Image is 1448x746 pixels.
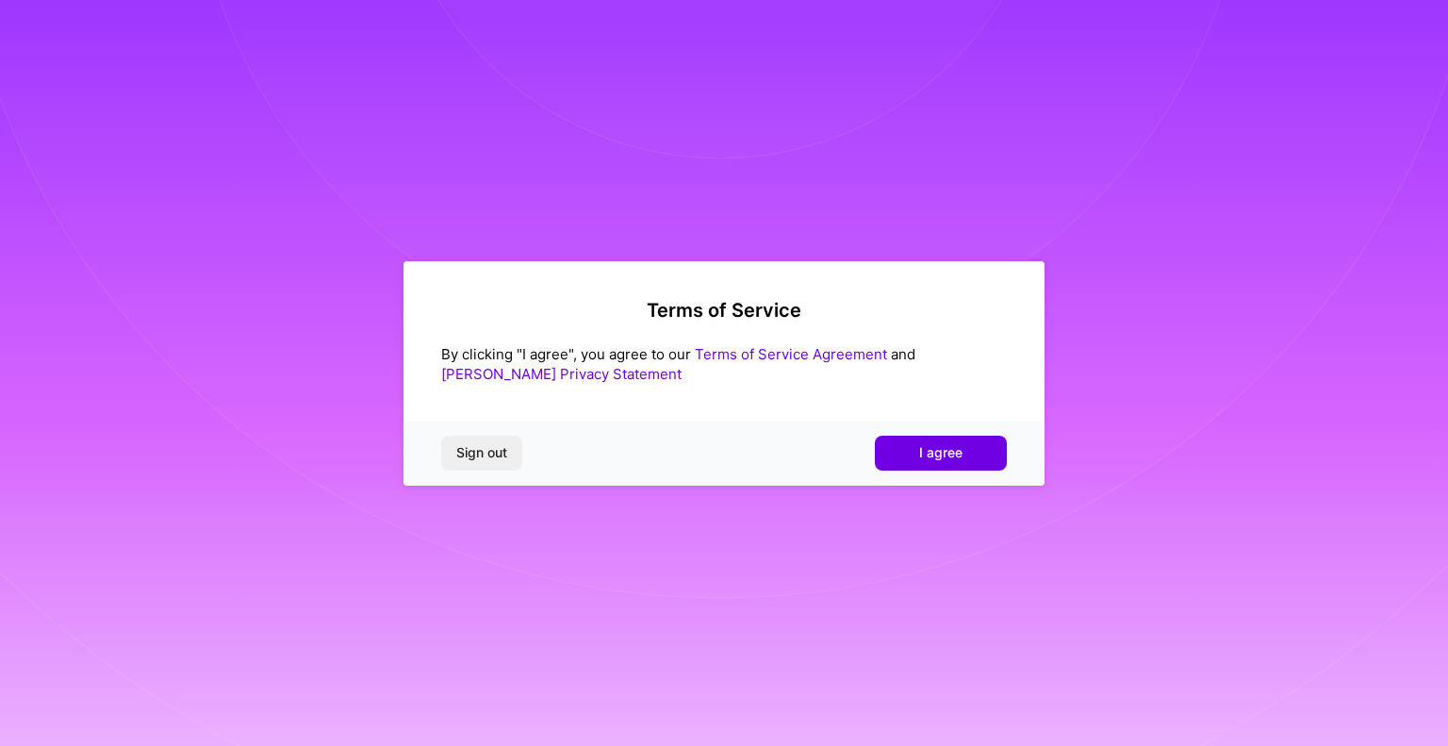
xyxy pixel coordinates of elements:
button: I agree [875,436,1007,470]
a: [PERSON_NAME] Privacy Statement [441,365,682,383]
span: I agree [919,443,963,462]
div: By clicking "I agree", you agree to our and [441,344,1007,384]
h2: Terms of Service [441,299,1007,322]
button: Sign out [441,436,522,470]
span: Sign out [456,443,507,462]
a: Terms of Service Agreement [695,345,887,363]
